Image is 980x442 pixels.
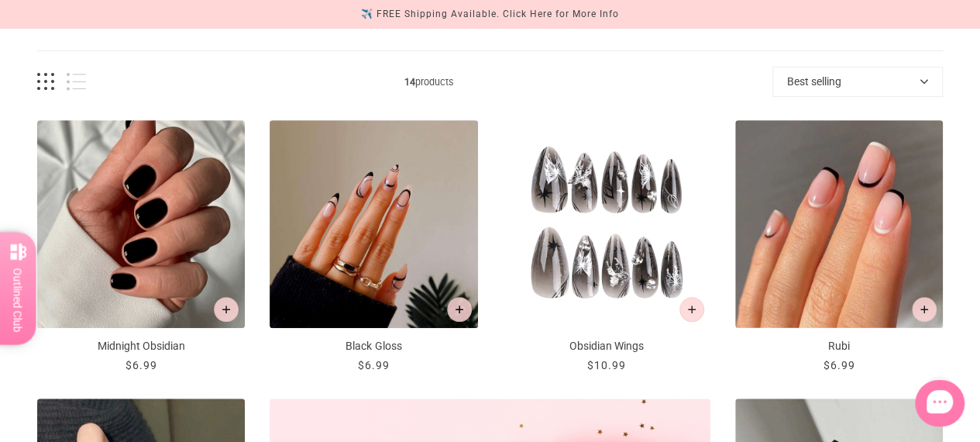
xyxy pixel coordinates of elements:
span: products [86,74,772,90]
a: Black Gloss [270,120,477,374]
p: Midnight Obsidian [37,338,245,354]
div: ✈️ FREE Shipping Available. Click Here for More Info [361,6,619,22]
b: 14 [404,76,415,88]
button: Best selling [772,67,943,97]
img: Midnight Obsidian-Press on Manicure-Outlined [37,120,245,328]
button: Add to cart [447,297,472,322]
span: $6.99 [358,359,390,371]
button: Add to cart [214,297,239,322]
a: Obsidian Wings [503,120,710,374]
p: Black Gloss [270,338,477,354]
button: List view [67,73,86,91]
img: Obsidian Wings - Press On Nails [503,120,710,328]
p: Rubi [735,338,943,354]
p: Obsidian Wings [503,338,710,354]
span: $6.99 [126,359,157,371]
a: Rubi [735,120,943,374]
span: $10.99 [587,359,626,371]
button: Add to cart [912,297,937,322]
a: Midnight Obsidian [37,120,245,374]
span: $6.99 [823,359,854,371]
button: Add to cart [679,297,704,322]
button: Grid view [37,73,54,91]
